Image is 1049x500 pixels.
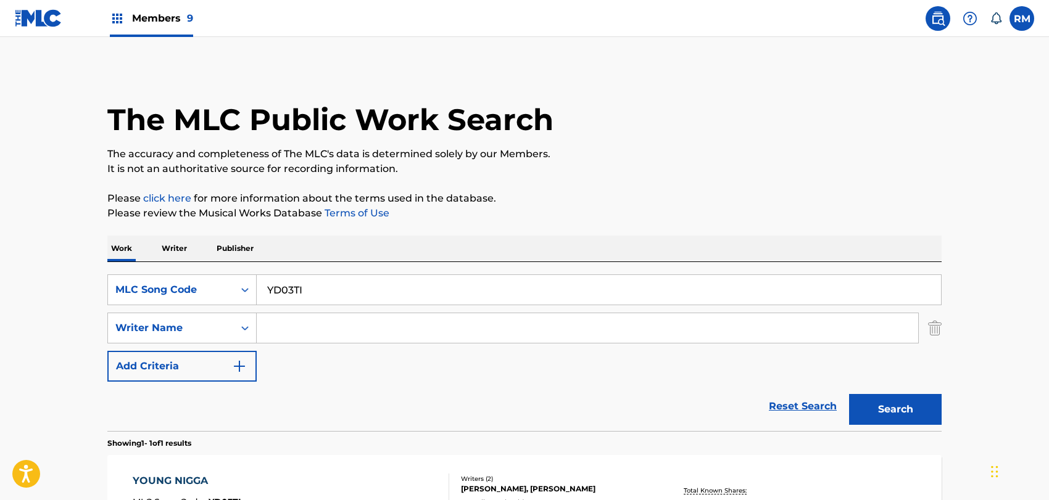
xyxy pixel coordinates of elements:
p: Showing 1 - 1 of 1 results [107,438,191,449]
p: Please for more information about the terms used in the database. [107,191,942,206]
button: Add Criteria [107,351,257,382]
a: Reset Search [763,393,843,420]
button: Search [849,394,942,425]
p: The accuracy and completeness of The MLC's data is determined solely by our Members. [107,147,942,162]
iframe: Chat Widget [987,441,1049,500]
a: click here [143,192,191,204]
span: 9 [187,12,193,24]
iframe: Resource Center [1014,320,1049,419]
img: Delete Criterion [928,313,942,343]
img: search [931,11,945,26]
h1: The MLC Public Work Search [107,101,554,138]
div: Drag [991,453,998,490]
div: MLC Song Code [115,282,226,297]
div: [PERSON_NAME], [PERSON_NAME] [461,483,647,494]
p: Publisher [213,236,257,261]
div: YOUNG NIGGA [133,473,241,488]
p: Total Known Shares: [684,486,750,495]
img: 9d2ae6d4665cec9f34b9.svg [232,359,247,374]
img: Top Rightsholders [110,11,125,26]
a: Public Search [926,6,950,31]
a: Terms of Use [322,207,389,219]
div: Help [958,6,982,31]
img: MLC Logo [15,9,62,27]
p: Writer [158,236,191,261]
p: It is not an authoritative source for recording information. [107,162,942,176]
div: User Menu [1010,6,1034,31]
form: Search Form [107,274,942,431]
p: Please review the Musical Works Database [107,206,942,221]
span: Members [132,11,193,25]
div: Writers ( 2 ) [461,474,647,483]
img: help [963,11,977,26]
p: Work [107,236,136,261]
div: Notifications [990,12,1002,25]
div: Writer Name [115,321,226,335]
